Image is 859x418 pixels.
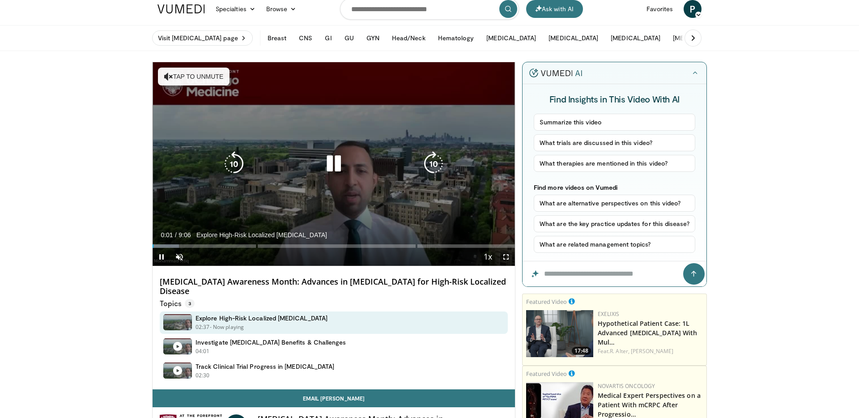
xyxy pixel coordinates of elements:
[387,29,431,47] button: Head/Neck
[534,134,695,151] button: What trials are discussed in this video?
[210,323,244,331] p: - Now playing
[161,231,173,239] span: 0:01
[262,29,292,47] button: Breast
[158,68,230,85] button: Tap to unmute
[160,299,195,308] p: Topics
[497,248,515,266] button: Fullscreen
[526,310,593,357] a: 17:48
[152,30,253,46] a: Visit [MEDICAL_DATA] page
[605,29,666,47] button: [MEDICAL_DATA]
[523,261,706,286] input: Question for the AI
[196,231,327,239] span: Explore High-Risk Localized [MEDICAL_DATA]
[196,371,210,380] p: 02:30
[534,183,695,191] p: Find more videos on Vumedi
[598,319,697,346] a: Hypothetical Patient Case: 1L Advanced [MEDICAL_DATA] With Mul…
[160,277,508,296] h4: [MEDICAL_DATA] Awareness Month: Advances in [MEDICAL_DATA] for High-Risk Localized Disease
[153,389,515,407] a: Email [PERSON_NAME]
[361,29,385,47] button: GYN
[157,4,205,13] img: VuMedi Logo
[529,68,582,77] img: vumedi-ai-logo.v2.svg
[572,347,591,355] span: 17:48
[534,195,695,212] button: What are alternative perspectives on this video?
[153,248,170,266] button: Pause
[153,62,515,266] video-js: Video Player
[610,347,629,355] a: R. Alter,
[153,244,515,248] div: Progress Bar
[170,248,188,266] button: Unmute
[196,347,210,355] p: 04:01
[534,215,695,232] button: What are the key practice updates for this disease?
[526,298,567,306] small: Featured Video
[534,93,695,105] h4: Find Insights in This Video With AI
[433,29,480,47] button: Hematology
[598,382,655,390] a: Novartis Oncology
[598,310,619,318] a: Exelixis
[526,310,593,357] img: 84b4300d-85e9-460f-b732-bf58958c3fce.png.150x105_q85_crop-smart_upscale.png
[631,347,673,355] a: [PERSON_NAME]
[185,299,195,308] span: 3
[196,314,327,322] h4: Explore High-Risk Localized [MEDICAL_DATA]
[481,29,541,47] button: [MEDICAL_DATA]
[196,338,346,346] h4: Investigate [MEDICAL_DATA] Benefits & Challenges
[534,114,695,131] button: Summarize this video
[179,231,191,239] span: 9:06
[196,363,334,371] h4: Track Clinical Trial Progress in [MEDICAL_DATA]
[668,29,728,47] button: [MEDICAL_DATA]
[526,370,567,378] small: Featured Video
[543,29,604,47] button: [MEDICAL_DATA]
[534,155,695,172] button: What therapies are mentioned in this video?
[479,248,497,266] button: Playback Rate
[319,29,337,47] button: GI
[598,347,703,355] div: Feat.
[196,323,210,331] p: 02:37
[534,236,695,253] button: What are related management topics?
[175,231,177,239] span: /
[339,29,359,47] button: GU
[293,29,318,47] button: CNS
